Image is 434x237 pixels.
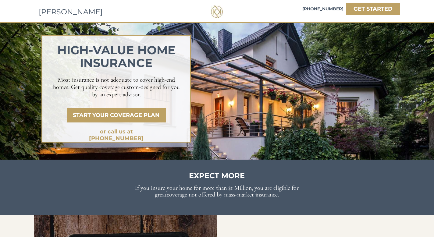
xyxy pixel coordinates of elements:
strong: START YOUR COVERAGE PLAN [73,112,160,118]
span: coverage not offered by mass-market insurance. [167,191,279,198]
span: [PHONE_NUMBER] [302,6,343,12]
a: GET STARTED [346,3,400,15]
span: HIGH-VALUE home insurance [57,43,176,70]
span: Most insurance is not adequate to cover high-end homes. Get quality coverage custom-designed for ... [53,76,180,98]
strong: or call us at [PHONE_NUMBER] [89,128,144,142]
span: If you insure your home for more than $1 Million, you are eligible for great [135,184,299,198]
a: or call us at [PHONE_NUMBER] [77,126,156,137]
strong: GET STARTED [354,5,393,12]
span: [PERSON_NAME] [39,7,103,16]
a: START YOUR COVERAGE PLAN [67,108,166,122]
span: EXPECT MORE [189,171,245,180]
